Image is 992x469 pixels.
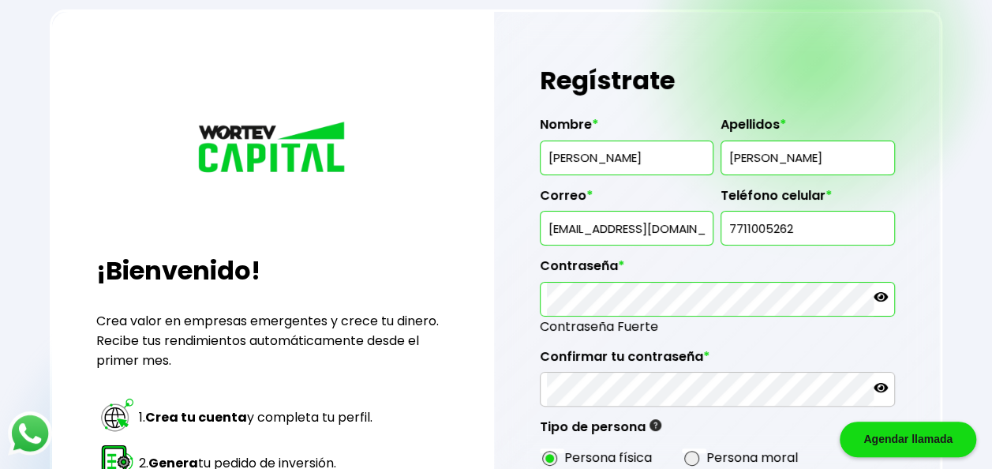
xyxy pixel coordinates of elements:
[138,396,376,440] td: 1. y completa tu perfil.
[96,252,450,290] h2: ¡Bienvenido!
[540,349,895,373] label: Confirmar tu contraseña
[8,411,52,456] img: logos_whatsapp-icon.242b2217.svg
[547,212,707,245] input: inversionista@gmail.com
[540,117,714,141] label: Nombre
[728,212,888,245] input: 10 dígitos
[706,448,798,467] label: Persona moral
[540,419,661,443] label: Tipo de persona
[96,311,450,370] p: Crea valor en empresas emergentes y crece tu dinero. Recibe tus rendimientos automáticamente desd...
[540,188,714,212] label: Correo
[540,317,895,336] span: Contraseña Fuerte
[540,258,895,282] label: Contraseña
[99,396,136,433] img: paso 1
[649,419,661,431] img: gfR76cHglkPwleuBLjWdxeZVvX9Wp6JBDmjRYY8JYDQn16A2ICN00zLTgIroGa6qie5tIuWH7V3AapTKqzv+oMZsGfMUqL5JM...
[721,117,895,141] label: Apellidos
[721,188,895,212] label: Teléfono celular
[194,119,352,178] img: logo_wortev_capital
[540,57,895,104] h1: Regístrate
[840,422,976,457] div: Agendar llamada
[564,448,652,467] label: Persona física
[145,408,247,426] strong: Crea tu cuenta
